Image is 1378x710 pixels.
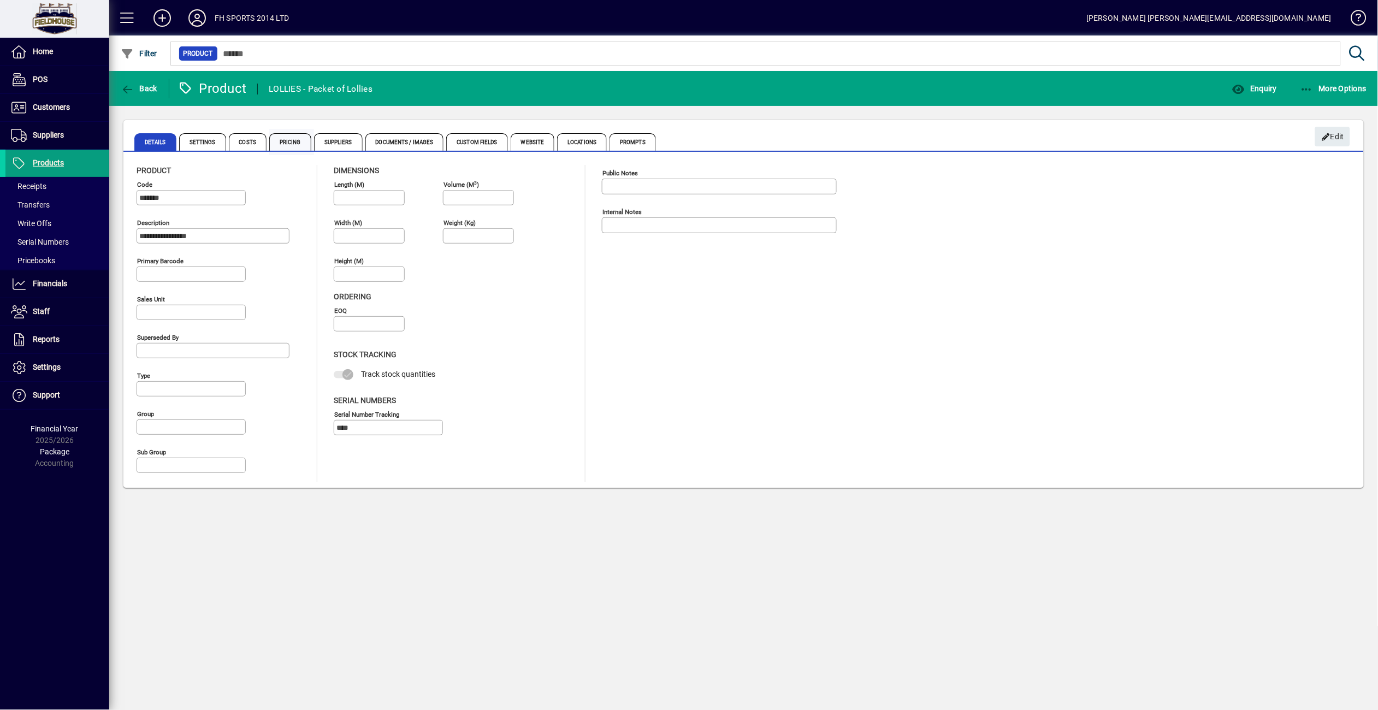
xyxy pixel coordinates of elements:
mat-label: Public Notes [602,169,638,177]
span: Locations [557,133,607,151]
span: Products [33,158,64,167]
button: More Options [1298,79,1370,98]
mat-label: Type [137,372,150,380]
a: POS [5,66,109,93]
span: Track stock quantities [361,370,435,378]
a: Customers [5,94,109,121]
div: [PERSON_NAME] [PERSON_NAME][EMAIL_ADDRESS][DOMAIN_NAME] [1086,9,1332,27]
span: Suppliers [314,133,363,151]
span: POS [33,75,48,84]
mat-label: Group [137,410,154,418]
a: Pricebooks [5,251,109,270]
a: Serial Numbers [5,233,109,251]
a: Write Offs [5,214,109,233]
button: Edit [1315,127,1350,146]
div: LOLLIES - Packet of Lollies [269,80,372,98]
span: Enquiry [1232,84,1277,93]
span: Staff [33,307,50,316]
span: Website [511,133,555,151]
mat-label: Height (m) [334,257,364,265]
span: Product [184,48,213,59]
mat-label: Description [137,219,169,227]
span: Home [33,47,53,56]
span: Stock Tracking [334,350,397,359]
a: Staff [5,298,109,326]
span: Custom Fields [446,133,507,151]
button: Back [118,79,160,98]
span: Filter [121,49,157,58]
span: Reports [33,335,60,344]
mat-label: Superseded by [137,334,179,341]
span: Customers [33,103,70,111]
mat-label: Weight (Kg) [443,219,476,227]
span: Suppliers [33,131,64,139]
span: Ordering [334,292,371,301]
a: Knowledge Base [1342,2,1364,38]
span: Support [33,390,60,399]
mat-label: Length (m) [334,181,364,188]
span: Financial Year [31,424,79,433]
span: Documents / Images [365,133,444,151]
a: Financials [5,270,109,298]
a: Support [5,382,109,409]
mat-label: Sales unit [137,295,165,303]
span: Edit [1321,128,1345,146]
a: Reports [5,326,109,353]
a: Transfers [5,196,109,214]
a: Receipts [5,177,109,196]
span: Pricing [269,133,311,151]
span: Write Offs [11,219,51,228]
mat-label: EOQ [334,307,347,315]
mat-label: Primary barcode [137,257,184,265]
div: Product [178,80,247,97]
span: Transfers [11,200,50,209]
span: Settings [33,363,61,371]
mat-label: Sub group [137,448,166,456]
a: Suppliers [5,122,109,149]
app-page-header-button: Back [109,79,169,98]
mat-label: Serial Number tracking [334,410,399,418]
mat-label: Code [137,181,152,188]
span: More Options [1300,84,1367,93]
a: Home [5,38,109,66]
span: Settings [179,133,226,151]
span: Serial Numbers [334,396,396,405]
span: Details [134,133,176,151]
mat-label: Width (m) [334,219,362,227]
mat-label: Internal Notes [602,208,642,216]
span: Serial Numbers [11,238,69,246]
span: Package [40,447,69,456]
sup: 3 [474,180,477,185]
a: Settings [5,354,109,381]
span: Receipts [11,182,46,191]
span: Product [137,166,171,175]
span: Back [121,84,157,93]
span: Dimensions [334,166,379,175]
span: Pricebooks [11,256,55,265]
button: Add [145,8,180,28]
span: Financials [33,279,67,288]
button: Filter [118,44,160,63]
span: Prompts [610,133,656,151]
mat-label: Volume (m ) [443,181,479,188]
span: Costs [229,133,267,151]
div: FH SPORTS 2014 LTD [215,9,289,27]
button: Enquiry [1229,79,1280,98]
button: Profile [180,8,215,28]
